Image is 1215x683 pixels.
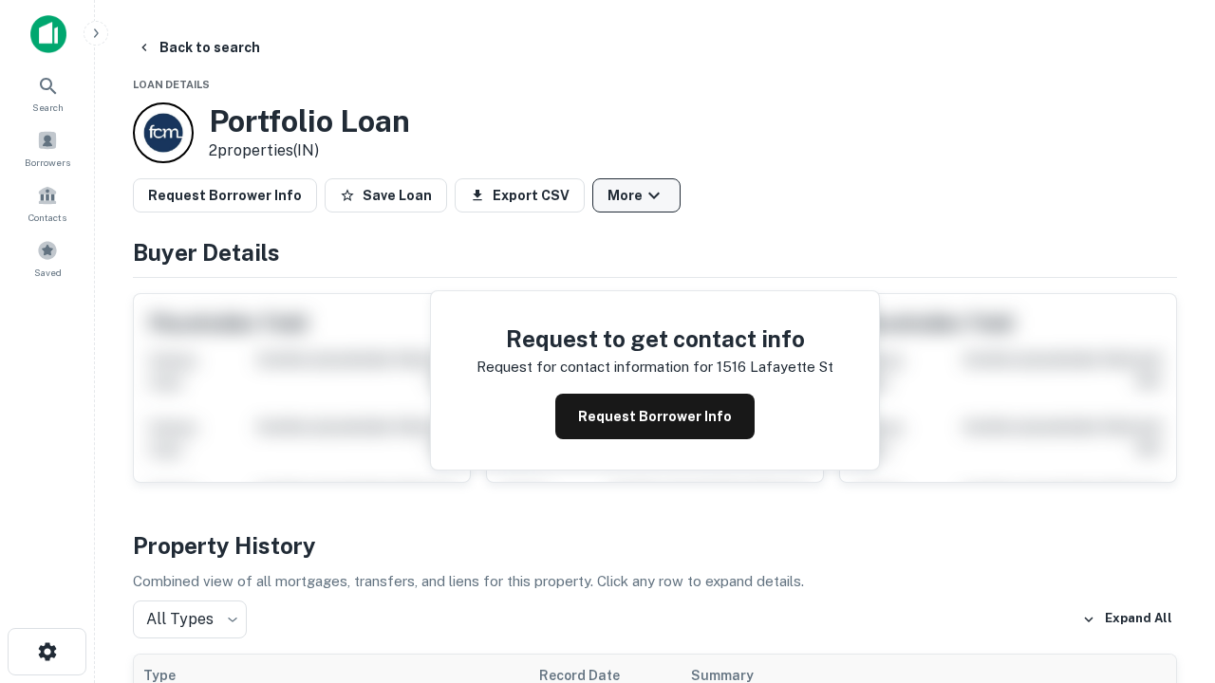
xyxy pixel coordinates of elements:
img: capitalize-icon.png [30,15,66,53]
button: Request Borrower Info [555,394,755,439]
p: Combined view of all mortgages, transfers, and liens for this property. Click any row to expand d... [133,570,1177,593]
div: All Types [133,600,247,638]
p: Request for contact information for [477,356,713,378]
p: 2 properties (IN) [209,139,410,162]
button: More [592,178,681,212]
h4: Buyer Details [133,235,1177,269]
h3: Portfolio Loan [209,103,410,139]
button: Save Loan [325,178,447,212]
h4: Property History [133,528,1177,563]
a: Contacts [6,177,89,229]
button: Back to search [129,30,268,65]
span: Search [32,100,64,115]
span: Borrowers [25,155,70,170]
h4: Request to get contact info [477,322,833,356]
a: Search [6,67,89,119]
iframe: Chat Widget [1120,531,1215,622]
button: Request Borrower Info [133,178,317,212]
a: Borrowers [6,122,89,174]
span: Contacts [28,210,66,225]
span: Loan Details [133,79,210,90]
a: Saved [6,232,89,284]
p: 1516 lafayette st [717,356,833,378]
span: Saved [34,265,62,280]
button: Expand All [1077,605,1177,634]
button: Export CSV [455,178,585,212]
